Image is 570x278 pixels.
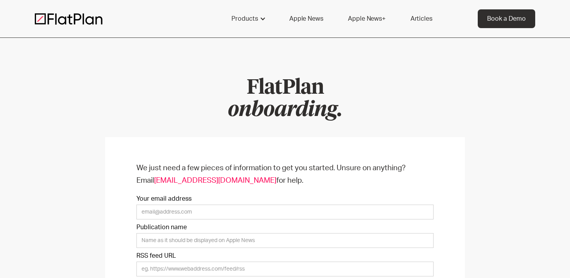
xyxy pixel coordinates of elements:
[136,223,434,231] label: Publication name
[339,9,394,28] a: Apple News+
[136,233,434,248] input: Name as it should be displayed on Apple News
[136,205,434,219] input: email@address.com
[222,9,274,28] div: Products
[231,14,258,23] div: Products
[478,9,535,28] a: Book a Demo
[136,262,434,276] input: eg. https://www.webaddress.com/feed/rss
[136,195,434,203] label: Your email address
[228,100,342,120] em: onboarding.
[136,162,434,187] p: We just need a few pieces of information to get you started. Unsure on anything? Email for help.
[280,9,332,28] a: Apple News
[401,9,442,28] a: Articles
[154,177,276,184] a: [EMAIL_ADDRESS][DOMAIN_NAME]
[35,77,535,121] h1: FlatPlan
[487,14,526,23] div: Book a Demo
[136,252,434,260] label: RSS feed URL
